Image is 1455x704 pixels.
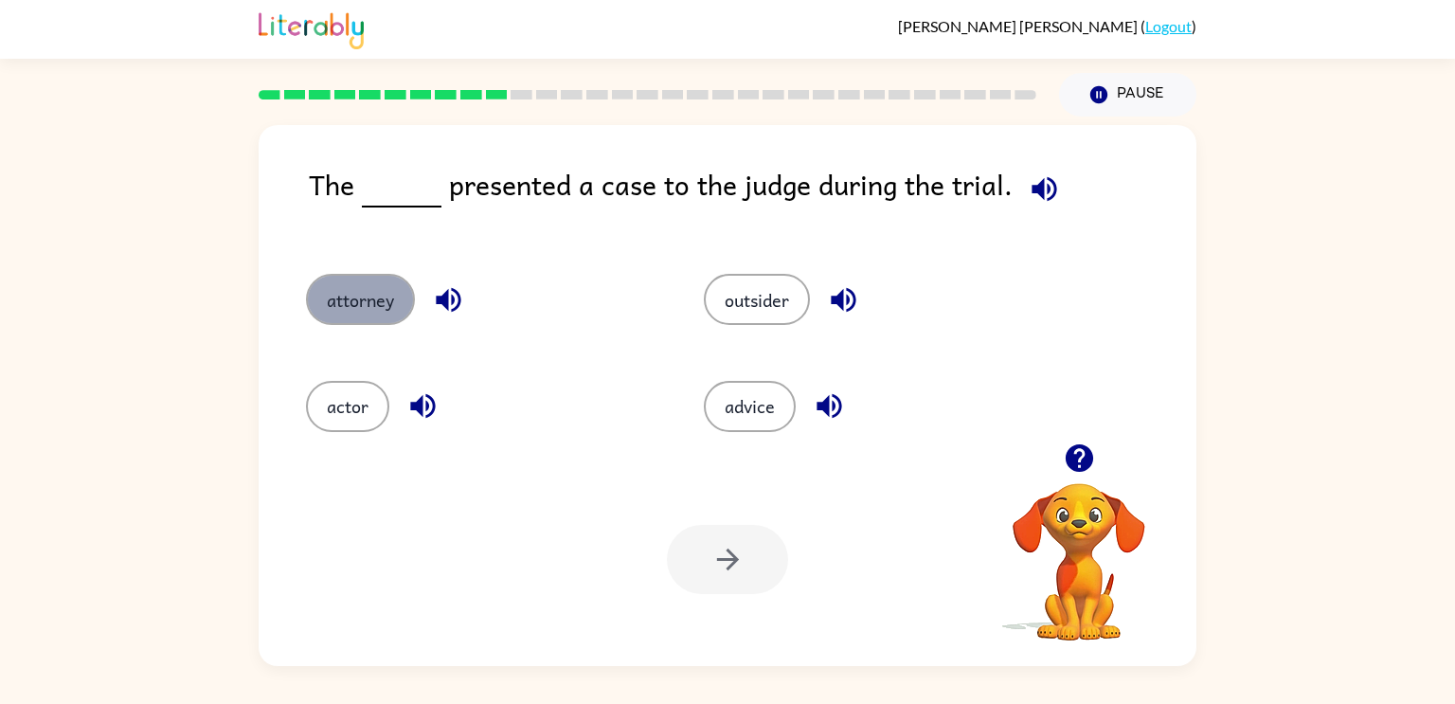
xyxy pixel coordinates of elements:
[306,274,415,325] button: attorney
[704,274,810,325] button: outsider
[898,17,1196,35] div: ( )
[306,381,389,432] button: actor
[309,163,1196,236] div: The presented a case to the judge during the trial.
[984,454,1174,643] video: Your browser must support playing .mp4 files to use Literably. Please try using another browser.
[898,17,1141,35] span: [PERSON_NAME] [PERSON_NAME]
[1145,17,1192,35] a: Logout
[1059,73,1196,117] button: Pause
[704,381,796,432] button: advice
[259,8,364,49] img: Literably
